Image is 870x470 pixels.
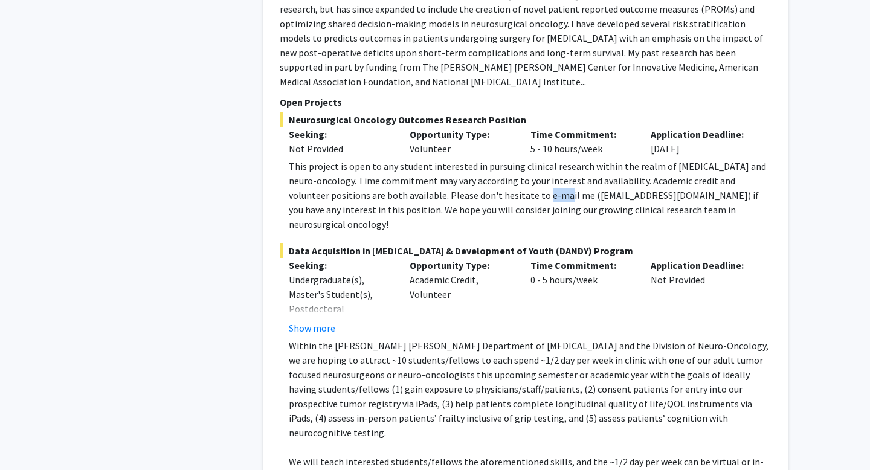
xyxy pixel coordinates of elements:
div: Undergraduate(s), Master's Student(s), Postdoctoral Researcher(s) / Research Staff, Medical Resid... [289,272,391,374]
div: [DATE] [642,127,762,156]
p: Application Deadline: [651,127,753,141]
button: Show more [289,321,335,335]
p: Time Commitment: [530,127,633,141]
p: Seeking: [289,258,391,272]
p: Within the [PERSON_NAME] [PERSON_NAME] Department of [MEDICAL_DATA] and the Division of Neuro-Onc... [289,338,772,440]
p: Seeking: [289,127,391,141]
span: Data Acquisition in [MEDICAL_DATA] & Development of Youth (DANDY) Program [280,243,772,258]
p: Application Deadline: [651,258,753,272]
div: 0 - 5 hours/week [521,258,642,335]
div: Academic Credit, Volunteer [401,258,521,335]
div: 5 - 10 hours/week [521,127,642,156]
span: Neurosurgical Oncology Outcomes Research Position [280,112,772,127]
div: This project is open to any student interested in pursuing clinical research within the realm of ... [289,159,772,231]
iframe: Chat [9,416,51,461]
p: Opportunity Type: [410,258,512,272]
p: Open Projects [280,95,772,109]
p: Time Commitment: [530,258,633,272]
p: Opportunity Type: [410,127,512,141]
div: Volunteer [401,127,521,156]
div: Not Provided [642,258,762,335]
div: Not Provided [289,141,391,156]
